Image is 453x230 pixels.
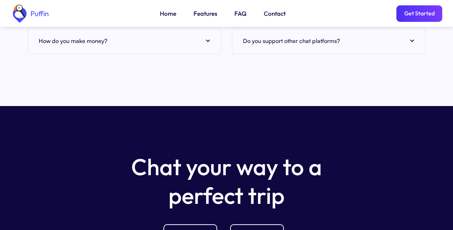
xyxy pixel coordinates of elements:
a: Contact [264,9,286,18]
a: Home [160,9,176,18]
div: Puffin [29,10,49,17]
img: arrow [206,39,210,42]
a: Get Started [396,5,442,22]
h4: How do you make money? [39,35,108,46]
a: FAQ [234,9,247,18]
img: arrow [410,39,414,42]
a: home [11,5,49,23]
h4: Do you support other chat platforms? [243,35,340,46]
h5: Chat your way to a perfect trip [119,153,334,210]
a: Features [194,9,217,18]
